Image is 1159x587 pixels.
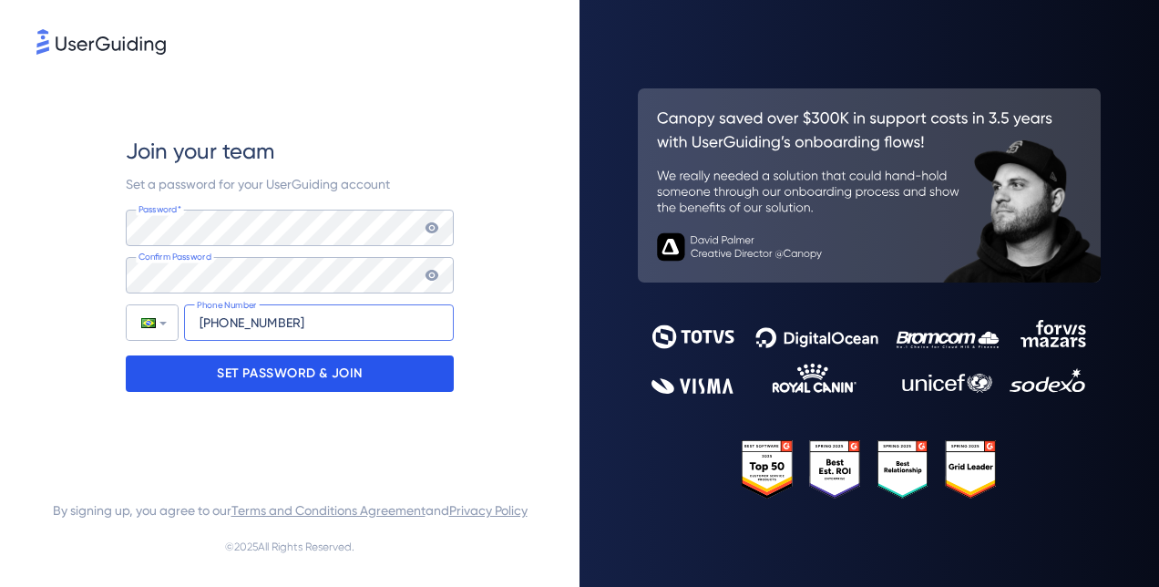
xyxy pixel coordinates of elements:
[449,503,528,518] a: Privacy Policy
[126,137,274,166] span: Join your team
[217,359,363,388] p: SET PASSWORD & JOIN
[651,320,1087,394] img: 9302ce2ac39453076f5bc0f2f2ca889b.svg
[231,503,426,518] a: Terms and Conditions Agreement
[53,499,528,521] span: By signing up, you agree to our and
[126,177,390,191] span: Set a password for your UserGuiding account
[742,440,996,499] img: 25303e33045975176eb484905ab012ff.svg
[184,304,454,341] input: Phone Number
[36,29,166,55] img: 8faab4ba6bc7696a72372aa768b0286c.svg
[127,305,178,340] div: Brazil: + 55
[225,536,354,558] span: © 2025 All Rights Reserved.
[638,88,1101,282] img: 26c0aa7c25a843aed4baddd2b5e0fa68.svg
